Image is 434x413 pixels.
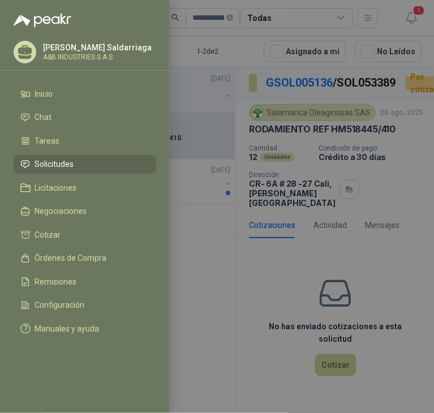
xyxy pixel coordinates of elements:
[35,136,60,145] span: Tareas
[35,89,53,98] span: Inicio
[14,131,156,150] a: Tareas
[14,14,71,27] img: Logo peakr
[35,230,61,239] span: Cotizar
[35,113,52,122] span: Chat
[35,183,77,192] span: Licitaciones
[14,225,156,244] a: Cotizar
[35,300,85,309] span: Configuración
[14,108,156,127] a: Chat
[14,249,156,268] a: Órdenes de Compra
[14,319,156,338] a: Manuales y ayuda
[35,160,74,169] span: Solicitudes
[14,202,156,221] a: Negociaciones
[43,54,152,61] p: A&B INDUSTRIES S.A.S
[14,272,156,291] a: Remisiones
[14,155,156,174] a: Solicitudes
[35,253,107,263] span: Órdenes de Compra
[35,324,100,333] span: Manuales y ayuda
[14,178,156,197] a: Licitaciones
[35,206,87,216] span: Negociaciones
[14,84,156,104] a: Inicio
[43,44,152,51] p: [PERSON_NAME] Saldarriaga
[14,296,156,315] a: Configuración
[35,277,77,286] span: Remisiones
